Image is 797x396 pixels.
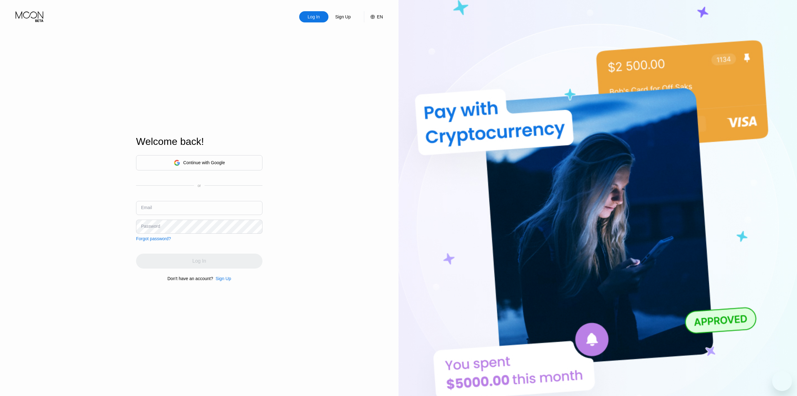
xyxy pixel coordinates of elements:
div: EN [377,14,383,19]
div: Sign Up [328,11,358,22]
div: Password [141,224,160,229]
div: Email [141,205,152,210]
iframe: Кнопка запуска окна обмена сообщениями [772,371,792,391]
div: Welcome back! [136,136,262,147]
div: Continue with Google [136,155,262,170]
div: Don't have an account? [167,276,213,281]
div: Continue with Google [183,160,225,165]
div: Sign Up [215,276,231,281]
div: Forgot password? [136,236,171,241]
div: Log In [299,11,328,22]
div: Sign Up [335,14,351,20]
div: Log In [307,14,320,20]
div: Sign Up [213,276,231,281]
div: EN [364,11,383,22]
div: or [198,184,201,188]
